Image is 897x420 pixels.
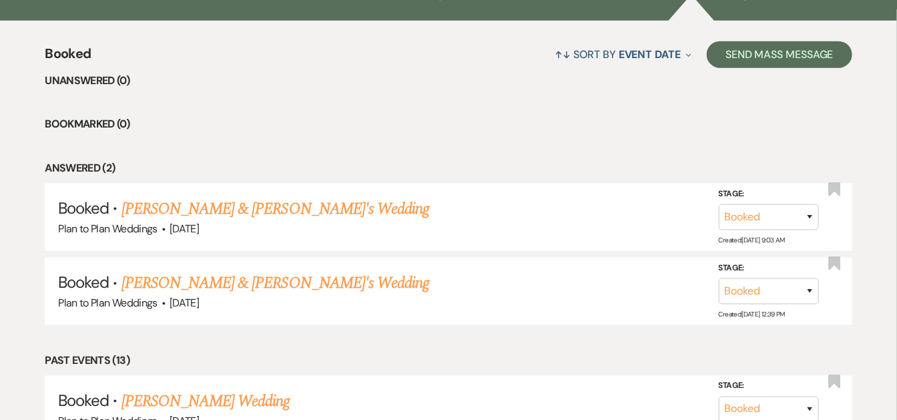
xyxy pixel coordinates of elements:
[619,47,681,61] span: Event Date
[45,116,852,133] li: Bookmarked (0)
[45,352,852,369] li: Past Events (13)
[121,271,430,295] a: [PERSON_NAME] & [PERSON_NAME]'s Wedding
[121,197,430,221] a: [PERSON_NAME] & [PERSON_NAME]'s Wedding
[58,272,109,292] span: Booked
[550,37,697,72] button: Sort By Event Date
[45,72,852,89] li: Unanswered (0)
[719,261,819,276] label: Stage:
[58,390,109,411] span: Booked
[45,43,91,72] span: Booked
[170,222,199,236] span: [DATE]
[58,296,158,310] span: Plan to Plan Weddings
[555,47,571,61] span: ↑↓
[719,236,785,244] span: Created: [DATE] 9:03 AM
[58,222,158,236] span: Plan to Plan Weddings
[707,41,852,68] button: Send Mass Message
[58,198,109,218] span: Booked
[719,187,819,202] label: Stage:
[719,310,785,319] span: Created: [DATE] 12:39 PM
[45,160,852,177] li: Answered (2)
[719,379,819,394] label: Stage:
[121,389,290,413] a: [PERSON_NAME] Wedding
[170,296,199,310] span: [DATE]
